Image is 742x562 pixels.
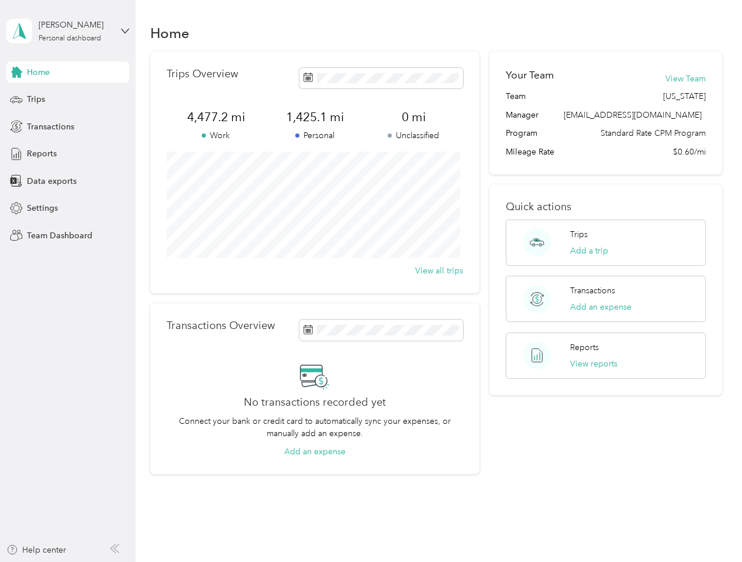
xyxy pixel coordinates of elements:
div: Personal dashboard [39,35,101,42]
span: $0.60/mi [673,146,706,158]
p: Personal [265,129,364,142]
span: Team Dashboard [27,229,92,242]
span: Program [506,127,537,139]
button: View reports [570,358,617,370]
p: Unclassified [364,129,463,142]
button: Add an expense [570,301,631,313]
button: Add an expense [284,446,346,458]
h1: Home [150,27,189,39]
span: [US_STATE] [663,90,706,102]
p: Reports [570,341,599,354]
p: Transactions [570,285,615,297]
p: Connect your bank or credit card to automatically sync your expenses, or manually add an expense. [167,415,463,440]
p: Transactions Overview [167,320,275,332]
p: Quick actions [506,201,705,213]
span: Mileage Rate [506,146,554,158]
h2: Your Team [506,68,554,83]
span: Settings [27,202,58,214]
button: View all trips [415,265,463,277]
h2: No transactions recorded yet [244,396,386,409]
span: Team [506,90,526,102]
div: [PERSON_NAME] [39,19,112,31]
span: Transactions [27,121,74,133]
span: Reports [27,148,57,160]
p: Trips [570,228,588,241]
span: Standard Rate CPM Program [600,127,706,139]
span: Manager [506,109,539,121]
span: 0 mi [364,109,463,125]
span: 4,477.2 mi [167,109,265,125]
iframe: Everlance-gr Chat Button Frame [677,496,742,562]
span: Data exports [27,175,77,187]
span: [EMAIL_ADDRESS][DOMAIN_NAME] [564,110,702,120]
p: Work [167,129,265,142]
span: 1,425.1 mi [265,109,364,125]
button: Add a trip [570,245,608,257]
p: Trips Overview [167,68,238,80]
span: Home [27,66,50,78]
button: Help center [6,544,66,556]
button: View Team [665,73,706,85]
span: Trips [27,93,45,105]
